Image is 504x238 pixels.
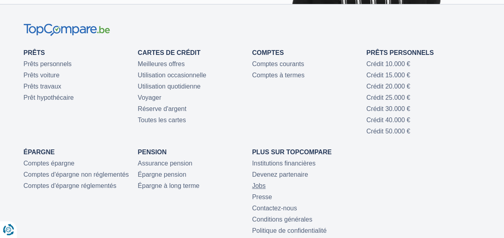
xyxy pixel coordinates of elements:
[138,94,162,101] a: Voyager
[366,49,434,56] a: Prêts personnels
[24,182,117,189] a: Comptes d'épargne réglementés
[366,128,410,135] a: Crédit 50.000 €
[252,182,266,189] a: Jobs
[252,205,297,212] a: Contactez-nous
[24,171,129,178] a: Comptes d'épargne non réglementés
[138,105,186,112] a: Réserve d'argent
[366,94,410,101] a: Crédit 25.000 €
[138,61,185,67] a: Meilleures offres
[252,227,327,234] a: Politique de confidentialité
[138,171,186,178] a: Épargne pension
[366,61,410,67] a: Crédit 10.000 €
[24,149,55,155] a: Épargne
[138,83,201,90] a: Utilisation quotidienne
[138,182,200,189] a: Épargne à long terme
[252,194,272,200] a: Presse
[138,160,192,167] a: Assurance pension
[252,72,305,79] a: Comptes à termes
[252,149,332,155] a: Plus sur TopCompare
[252,160,316,167] a: Institutions financières
[252,171,308,178] a: Devenez partenaire
[24,49,45,56] a: Prêts
[24,24,110,36] img: TopCompare
[24,83,61,90] a: Prêts travaux
[138,72,206,79] a: Utilisation occasionnelle
[366,105,410,112] a: Crédit 30.000 €
[24,61,72,67] a: Prêts personnels
[24,72,60,79] a: Prêts voiture
[252,216,312,223] a: Conditions générales
[366,83,410,90] a: Crédit 20.000 €
[366,117,410,123] a: Crédit 40.000 €
[24,160,75,167] a: Comptes épargne
[138,117,186,123] a: Toutes les cartes
[366,72,410,79] a: Crédit 15.000 €
[138,149,167,155] a: Pension
[252,61,304,67] a: Comptes courants
[138,49,200,56] a: Cartes de Crédit
[24,94,74,101] a: Prêt hypothécaire
[252,49,284,56] a: Comptes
